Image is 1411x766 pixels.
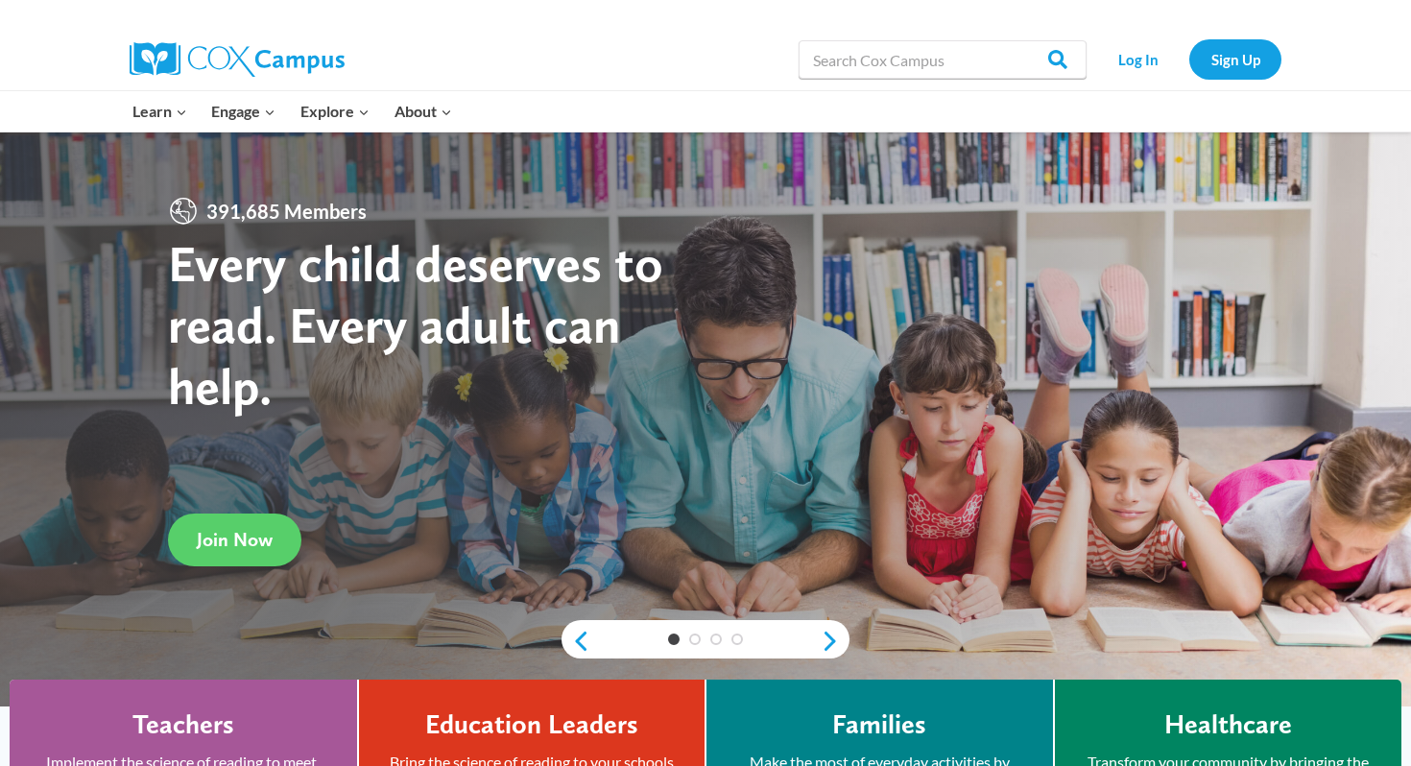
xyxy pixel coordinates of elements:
nav: Secondary Navigation [1096,39,1281,79]
input: Search Cox Campus [799,40,1087,79]
strong: Every child deserves to read. Every adult can help. [168,232,663,416]
a: 2 [689,634,701,645]
span: Learn [132,99,187,124]
h4: Education Leaders [425,708,638,741]
h4: Families [832,708,926,741]
h4: Teachers [132,708,234,741]
img: Cox Campus [130,42,345,77]
a: Log In [1096,39,1180,79]
div: content slider buttons [562,622,849,660]
h4: Healthcare [1164,708,1292,741]
a: Sign Up [1189,39,1281,79]
span: Engage [211,99,275,124]
a: previous [562,630,590,653]
a: next [821,630,849,653]
span: Explore [300,99,370,124]
a: 4 [731,634,743,645]
span: About [395,99,452,124]
span: 391,685 Members [199,196,374,227]
a: 1 [668,634,680,645]
span: Join Now [197,528,273,551]
a: Join Now [168,514,301,566]
nav: Primary Navigation [120,91,464,132]
a: 3 [710,634,722,645]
